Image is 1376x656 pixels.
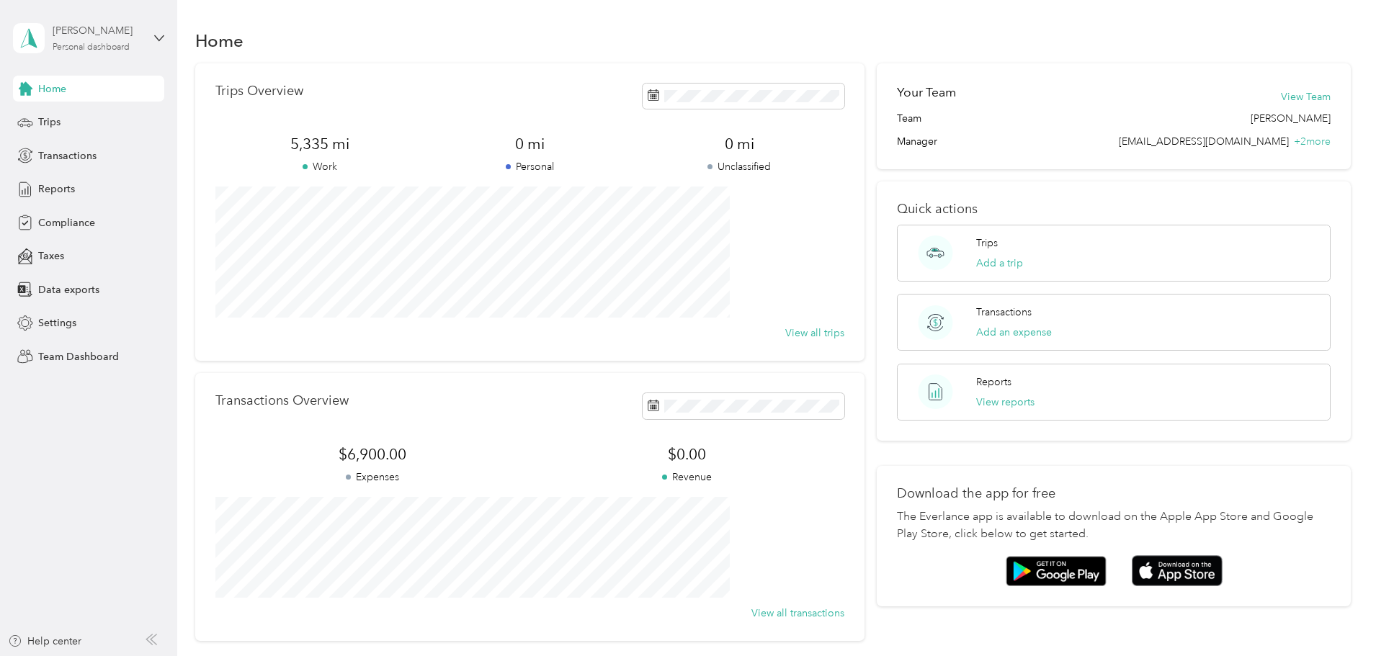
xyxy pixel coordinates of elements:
span: Home [38,81,66,96]
p: Expenses [215,469,530,485]
div: Personal dashboard [53,43,130,52]
p: The Everlance app is available to download on the Apple App Store and Google Play Store, click be... [897,508,1331,543]
iframe: Everlance-gr Chat Button Frame [1295,575,1376,656]
span: Trips [38,114,61,130]
p: Unclassified [635,159,844,174]
p: Transactions Overview [215,393,349,408]
p: Trips Overview [215,84,303,99]
button: View all transactions [751,606,844,621]
span: Team Dashboard [38,349,119,364]
span: 0 mi [425,134,635,154]
p: Quick actions [897,202,1331,217]
img: Google play [1006,556,1107,586]
span: Settings [38,315,76,331]
span: $0.00 [530,444,844,464]
button: View reports [976,395,1035,410]
span: Compliance [38,215,95,230]
span: Team [897,111,921,126]
img: App store [1132,555,1223,586]
button: Help center [8,634,81,649]
p: Trips [976,235,998,251]
span: 5,335 mi [215,134,425,154]
span: Manager [897,134,937,149]
div: [PERSON_NAME] [53,23,143,38]
span: $6,900.00 [215,444,530,464]
button: Add an expense [976,325,1052,340]
span: Data exports [38,282,99,297]
p: Revenue [530,469,844,485]
p: Work [215,159,425,174]
span: Taxes [38,248,64,264]
h2: Your Team [897,84,956,102]
button: Add a trip [976,256,1023,271]
button: View all trips [785,325,844,341]
h1: Home [195,33,244,48]
p: Download the app for free [897,486,1331,501]
p: Personal [425,159,635,174]
span: + 2 more [1294,135,1331,148]
span: Reports [38,181,75,197]
span: 0 mi [635,134,844,154]
p: Reports [976,374,1011,390]
p: Transactions [976,305,1032,320]
span: [PERSON_NAME] [1251,111,1331,126]
button: View Team [1281,89,1331,104]
span: Transactions [38,148,97,163]
span: [EMAIL_ADDRESS][DOMAIN_NAME] [1119,135,1289,148]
